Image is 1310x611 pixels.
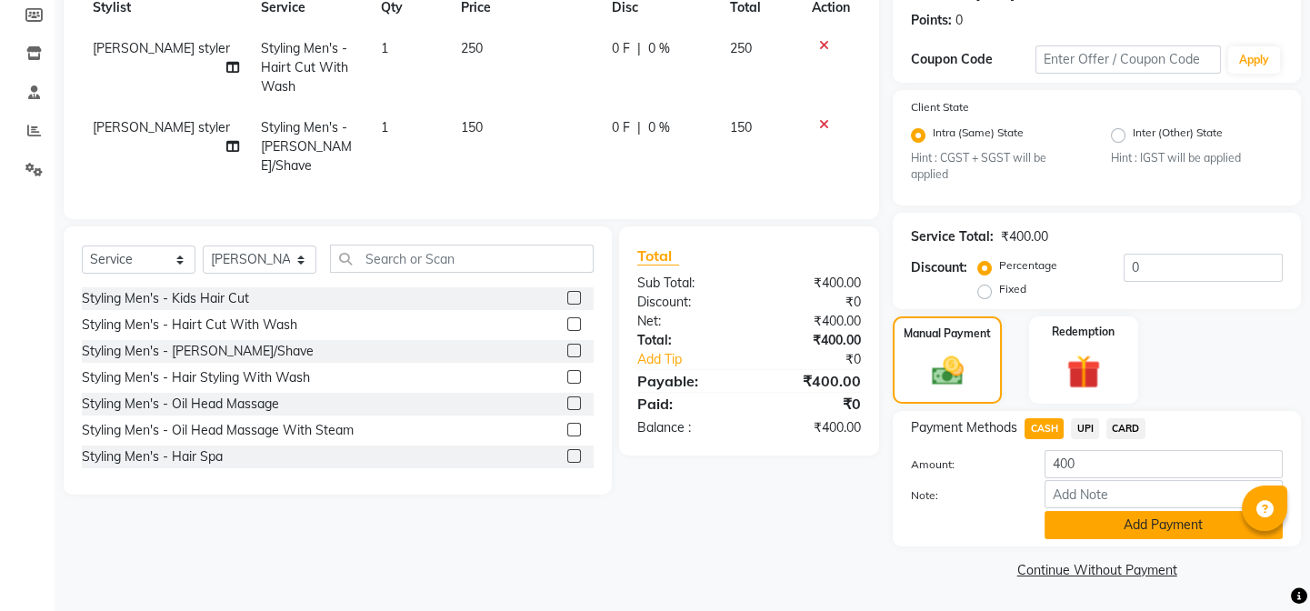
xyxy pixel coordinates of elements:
input: Search or Scan [330,245,594,273]
label: Manual Payment [904,326,991,342]
div: ₹0 [749,393,875,415]
div: Styling Men's - Hair Styling With Wash [82,368,310,387]
span: Payment Methods [911,418,1017,437]
small: Hint : CGST + SGST will be applied [911,150,1083,184]
div: Sub Total: [624,274,749,293]
div: ₹400.00 [1001,227,1048,246]
span: UPI [1071,418,1099,439]
span: 0 F [612,39,630,58]
div: Discount: [911,258,967,277]
span: 250 [461,40,483,56]
span: 150 [730,119,752,135]
span: 0 F [612,118,630,137]
div: ₹400.00 [749,312,875,331]
div: Points: [911,11,952,30]
small: Hint : IGST will be applied [1111,150,1283,166]
span: [PERSON_NAME] styler [93,40,230,56]
input: Amount [1045,450,1283,478]
span: [PERSON_NAME] styler [93,119,230,135]
label: Amount: [897,456,1030,473]
span: | [637,118,641,137]
div: Paid: [624,393,749,415]
div: Net: [624,312,749,331]
div: ₹0 [770,350,875,369]
label: Inter (Other) State [1133,125,1223,146]
span: 250 [730,40,752,56]
span: 1 [381,119,388,135]
label: Note: [897,487,1030,504]
div: Discount: [624,293,749,312]
img: _gift.svg [1056,351,1111,393]
span: 0 % [648,118,670,137]
div: ₹400.00 [749,274,875,293]
label: Client State [911,99,969,115]
span: CASH [1025,418,1064,439]
input: Add Note [1045,480,1283,508]
div: Styling Men's - [PERSON_NAME]/Shave [82,342,314,361]
span: | [637,39,641,58]
button: Add Payment [1045,511,1283,539]
div: Styling Men's - Oil Head Massage With Steam [82,421,354,440]
span: Styling Men's - Hairt Cut With Wash [261,40,348,95]
div: Payable: [624,370,749,392]
a: Continue Without Payment [896,561,1297,580]
label: Redemption [1052,324,1115,340]
div: Styling Men's - Hair Spa [82,447,223,466]
span: 150 [461,119,483,135]
div: Styling Men's - Kids Hair Cut [82,289,249,308]
div: Total: [624,331,749,350]
div: ₹400.00 [749,370,875,392]
span: 1 [381,40,388,56]
div: ₹400.00 [749,418,875,437]
div: Coupon Code [911,50,1035,69]
div: Service Total: [911,227,994,246]
button: Apply [1228,46,1280,74]
label: Percentage [999,257,1057,274]
span: Total [637,246,679,265]
div: Balance : [624,418,749,437]
span: 0 % [648,39,670,58]
label: Fixed [999,281,1026,297]
div: ₹400.00 [749,331,875,350]
label: Intra (Same) State [933,125,1024,146]
span: Styling Men's - [PERSON_NAME]/Shave [261,119,352,174]
input: Enter Offer / Coupon Code [1035,45,1221,74]
div: ₹0 [749,293,875,312]
a: Add Tip [624,350,770,369]
img: _cash.svg [922,353,974,389]
div: Styling Men's - Oil Head Massage [82,395,279,414]
div: Styling Men's - Hairt Cut With Wash [82,316,297,335]
span: CARD [1106,418,1145,439]
div: 0 [955,11,963,30]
